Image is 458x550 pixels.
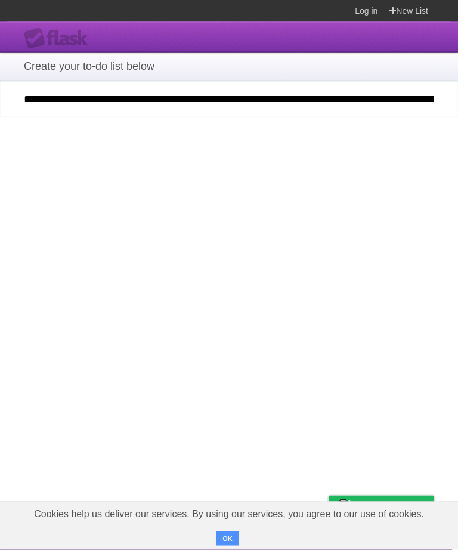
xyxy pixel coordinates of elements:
[24,59,434,75] h1: Create your to-do list below
[329,496,434,518] a: Buy me a coffee
[216,531,239,546] button: OK
[335,496,351,517] img: Buy me a coffee
[24,28,95,50] div: Flask
[22,502,436,526] span: Cookies help us deliver our services. By using our services, you agree to our use of cookies.
[354,496,428,517] span: Buy me a coffee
